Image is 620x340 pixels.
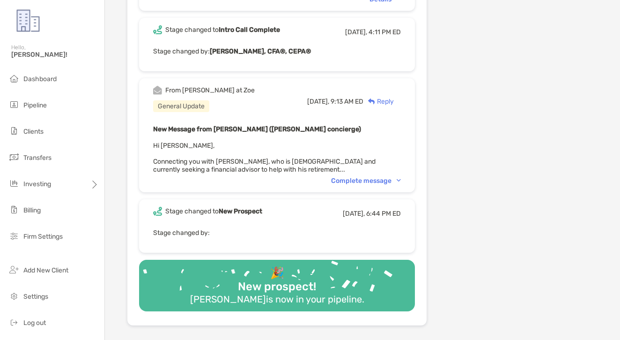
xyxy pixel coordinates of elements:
[23,75,57,83] span: Dashboard
[8,230,20,242] img: firm-settings icon
[366,210,401,218] span: 6:44 PM ED
[153,86,162,95] img: Event icon
[153,142,376,174] span: Hi [PERSON_NAME], Connecting you with [PERSON_NAME], who is [DEMOGRAPHIC_DATA] and currently seek...
[23,101,47,109] span: Pipeline
[397,179,401,182] img: Chevron icon
[153,207,162,216] img: Event icon
[8,264,20,275] img: add_new_client icon
[23,319,46,327] span: Log out
[8,99,20,110] img: pipeline icon
[153,25,162,34] img: Event icon
[8,73,20,84] img: dashboard icon
[210,47,311,55] b: [PERSON_NAME], CFA®, CEPA®
[165,26,280,34] div: Stage changed to
[186,294,368,305] div: [PERSON_NAME] is now in your pipeline.
[11,4,45,38] img: Zoe Logo
[369,28,401,36] span: 4:11 PM ED
[139,260,415,303] img: Confetti
[23,180,51,188] span: Investing
[23,293,48,301] span: Settings
[23,233,63,241] span: Firm Settings
[219,26,280,34] b: Intro Call Complete
[331,177,401,185] div: Complete message
[368,98,375,105] img: Reply icon
[153,227,401,239] p: Stage changed by:
[23,128,44,136] span: Clients
[331,98,363,106] span: 9:13 AM ED
[8,317,20,328] img: logout icon
[165,207,262,215] div: Stage changed to
[8,204,20,215] img: billing icon
[23,266,68,274] span: Add New Client
[153,100,209,112] div: General Update
[23,154,52,162] span: Transfers
[153,45,401,57] p: Stage changed by:
[8,290,20,302] img: settings icon
[23,206,41,214] span: Billing
[153,125,361,133] b: New Message from [PERSON_NAME] ([PERSON_NAME] concierge)
[11,51,99,59] span: [PERSON_NAME]!
[219,207,262,215] b: New Prospect
[8,178,20,189] img: investing icon
[165,86,255,94] div: From [PERSON_NAME] at Zoe
[343,210,365,218] span: [DATE],
[266,266,288,280] div: 🎉
[234,280,320,294] div: New prospect!
[8,151,20,163] img: transfers icon
[363,97,394,106] div: Reply
[345,28,367,36] span: [DATE],
[8,125,20,136] img: clients icon
[307,98,329,106] span: [DATE],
